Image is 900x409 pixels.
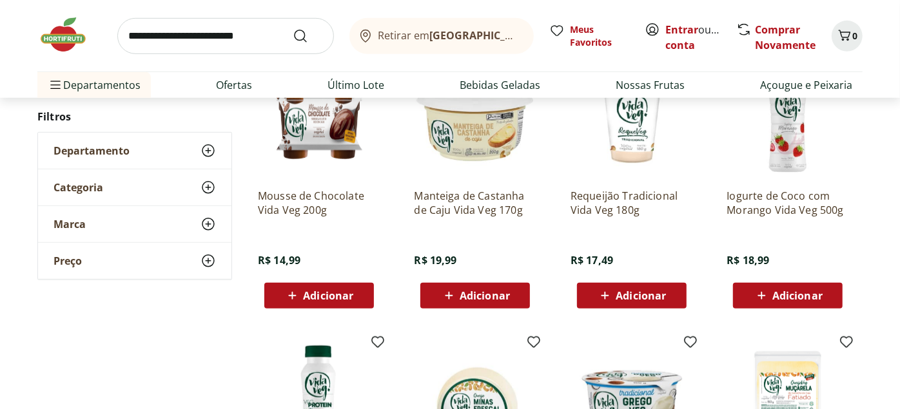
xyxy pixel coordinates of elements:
[577,283,687,309] button: Adicionar
[414,253,456,267] span: R$ 19,99
[54,144,130,157] span: Departamento
[665,23,698,37] a: Entrar
[54,180,103,193] span: Categoria
[727,253,769,267] span: R$ 18,99
[136,75,146,85] img: tab_keywords_by_traffic_grey.svg
[549,23,629,49] a: Meus Favoritos
[34,33,184,44] div: [PERSON_NAME]: [DOMAIN_NAME]
[293,28,324,44] button: Submit Search
[328,77,384,93] a: Último Lote
[378,30,521,41] span: Retirar em
[68,76,99,84] div: Domínio
[571,56,693,178] img: Requeijão Tradicional Vida Veg 180g
[571,189,693,217] a: Requeijão Tradicional Vida Veg 180g
[420,283,530,309] button: Adicionar
[852,30,857,42] span: 0
[665,22,723,53] span: ou
[755,23,816,52] a: Comprar Novamente
[38,169,231,205] button: Categoria
[727,56,849,178] img: Iogurte de Coco com Morango Vida Veg 500g
[21,21,31,31] img: logo_orange.svg
[37,103,232,129] h2: Filtros
[571,253,613,267] span: R$ 17,49
[460,290,510,301] span: Adicionar
[216,77,252,93] a: Ofertas
[616,77,685,93] a: Nossas Frutas
[303,290,353,301] span: Adicionar
[38,242,231,278] button: Preço
[54,75,64,85] img: tab_domain_overview_orange.svg
[54,254,82,267] span: Preço
[349,18,534,54] button: Retirar em[GEOGRAPHIC_DATA]/[GEOGRAPHIC_DATA]
[258,56,380,178] img: Mousse de Chocolate Vida Veg 200g
[460,77,540,93] a: Bebidas Geladas
[760,77,852,93] a: Açougue e Peixaria
[117,18,334,54] input: search
[258,253,300,267] span: R$ 14,99
[38,132,231,168] button: Departamento
[430,28,647,43] b: [GEOGRAPHIC_DATA]/[GEOGRAPHIC_DATA]
[832,21,863,52] button: Carrinho
[150,76,207,84] div: Palavras-chave
[414,189,536,217] a: Manteiga de Castanha de Caju Vida Veg 170g
[727,189,849,217] a: Iogurte de Coco com Morango Vida Veg 500g
[38,205,231,242] button: Marca
[37,15,102,54] img: Hortifruti
[48,70,63,100] button: Menu
[36,21,63,31] div: v 4.0.25
[733,283,843,309] button: Adicionar
[570,23,629,49] span: Meus Favoritos
[258,189,380,217] a: Mousse de Chocolate Vida Veg 200g
[665,23,736,52] a: Criar conta
[21,33,31,44] img: website_grey.svg
[772,290,823,301] span: Adicionar
[264,283,374,309] button: Adicionar
[414,56,536,178] img: Manteiga de Castanha de Caju Vida Veg 170g
[616,290,666,301] span: Adicionar
[54,217,86,230] span: Marca
[48,70,141,100] span: Departamentos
